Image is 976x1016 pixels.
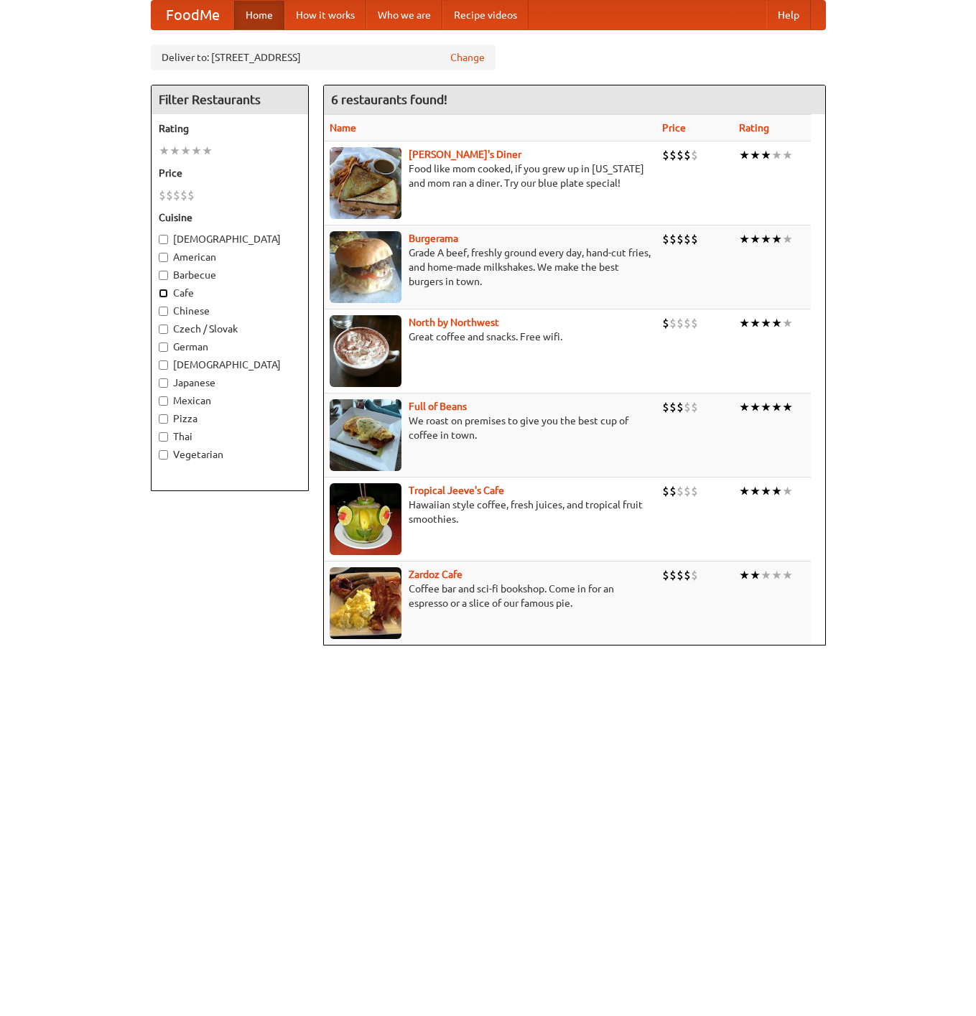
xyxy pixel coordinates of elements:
[366,1,442,29] a: Who we are
[159,322,301,336] label: Czech / Slovak
[409,569,463,580] a: Zardoz Cafe
[750,147,761,163] li: ★
[330,483,401,555] img: jeeves.jpg
[766,1,811,29] a: Help
[684,315,691,331] li: $
[159,396,168,406] input: Mexican
[159,143,169,159] li: ★
[151,45,496,70] div: Deliver to: [STREET_ADDRESS]
[739,147,750,163] li: ★
[152,1,234,29] a: FoodMe
[159,235,168,244] input: [DEMOGRAPHIC_DATA]
[669,147,677,163] li: $
[761,399,771,415] li: ★
[662,231,669,247] li: $
[761,315,771,331] li: ★
[159,414,168,424] input: Pizza
[771,231,782,247] li: ★
[202,143,213,159] li: ★
[159,393,301,408] label: Mexican
[169,143,180,159] li: ★
[409,485,504,496] a: Tropical Jeeve's Cafe
[159,340,301,354] label: German
[684,147,691,163] li: $
[750,231,761,247] li: ★
[159,378,168,388] input: Japanese
[331,93,447,106] ng-pluralize: 6 restaurants found!
[662,315,669,331] li: $
[409,317,499,328] b: North by Northwest
[159,429,301,444] label: Thai
[409,233,458,244] a: Burgerama
[159,450,168,460] input: Vegetarian
[159,432,168,442] input: Thai
[159,121,301,136] h5: Rating
[677,483,684,499] li: $
[691,483,698,499] li: $
[409,149,521,160] a: [PERSON_NAME]'s Diner
[782,315,793,331] li: ★
[739,122,769,134] a: Rating
[159,360,168,370] input: [DEMOGRAPHIC_DATA]
[330,567,401,639] img: zardoz.jpg
[330,231,401,303] img: burgerama.jpg
[662,122,686,134] a: Price
[159,232,301,246] label: [DEMOGRAPHIC_DATA]
[677,315,684,331] li: $
[691,147,698,163] li: $
[330,414,651,442] p: We roast on premises to give you the best cup of coffee in town.
[739,483,750,499] li: ★
[159,166,301,180] h5: Price
[691,315,698,331] li: $
[761,567,771,583] li: ★
[684,567,691,583] li: $
[450,50,485,65] a: Change
[442,1,529,29] a: Recipe videos
[409,401,467,412] a: Full of Beans
[739,567,750,583] li: ★
[771,315,782,331] li: ★
[677,147,684,163] li: $
[669,483,677,499] li: $
[330,315,401,387] img: north.jpg
[677,567,684,583] li: $
[159,325,168,334] input: Czech / Slovak
[159,268,301,282] label: Barbecue
[782,567,793,583] li: ★
[662,147,669,163] li: $
[669,231,677,247] li: $
[761,147,771,163] li: ★
[677,231,684,247] li: $
[691,567,698,583] li: $
[662,567,669,583] li: $
[173,187,180,203] li: $
[330,330,651,344] p: Great coffee and snacks. Free wifi.
[771,483,782,499] li: ★
[180,143,191,159] li: ★
[782,399,793,415] li: ★
[739,231,750,247] li: ★
[159,304,301,318] label: Chinese
[330,498,651,526] p: Hawaiian style coffee, fresh juices, and tropical fruit smoothies.
[691,399,698,415] li: $
[159,307,168,316] input: Chinese
[771,147,782,163] li: ★
[761,483,771,499] li: ★
[159,210,301,225] h5: Cuisine
[159,250,301,264] label: American
[234,1,284,29] a: Home
[159,187,166,203] li: $
[187,187,195,203] li: $
[166,187,173,203] li: $
[782,231,793,247] li: ★
[159,289,168,298] input: Cafe
[782,147,793,163] li: ★
[761,231,771,247] li: ★
[684,399,691,415] li: $
[330,122,356,134] a: Name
